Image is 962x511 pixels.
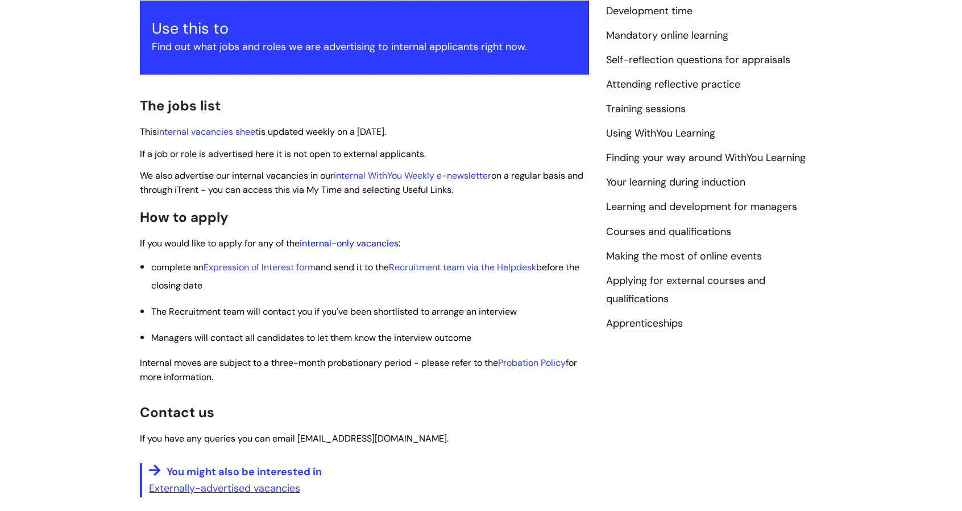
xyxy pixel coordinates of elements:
span: The jobs list [140,97,221,114]
a: Applying for external courses and qualifications [606,274,765,307]
span: losing date [156,279,202,291]
span: If you would like to apply for any of the : [140,237,400,249]
span: nternal moves are subject to a three-month probationary period - please refer to the for more inf... [140,357,577,383]
span: How to apply [140,208,229,226]
span: We also advertise our internal vacancies in our on a regular basis and through iTrent - you can a... [140,170,583,196]
a: Training sessions [606,102,686,117]
a: Self-reflection questions for appraisals [606,53,790,68]
a: Learning and development for managers [606,200,797,215]
span: complete an [151,261,204,273]
span: and send it to the before the c [151,261,579,291]
a: internal-only vacancies [300,237,399,249]
a: Probation Policy [498,357,566,369]
span: This is updated weekly on a [DATE]. [140,126,386,138]
a: Attending reflective practice [606,77,740,92]
a: internal vacancies sheet [157,126,259,138]
span: I [140,357,577,383]
span: You might also be interested in [167,465,322,479]
h3: Use this to [152,19,577,38]
a: Using WithYou Learning [606,126,715,141]
a: Recruitment team via the Helpdesk [389,261,536,273]
span: If you have any queries you can email [EMAIL_ADDRESS][DOMAIN_NAME]. [140,432,449,444]
span: Contact us [140,403,214,421]
a: Expression of Interest form [204,261,316,273]
span: If a job or role is advertised here it is not open to external applicants. [140,148,426,160]
a: Finding your way around WithYou Learning [606,151,806,166]
a: Courses and qualifications [606,225,731,240]
span: The Recruitment team will contact you if you've been shortlisted to arrange an interview [151,306,517,318]
a: Mandatory online learning [606,28,728,43]
a: Externally-advertised vacancies [149,481,300,495]
a: Your learning during induction [606,175,745,190]
p: Find out what jobs and roles we are advertising to internal applicants right now. [152,38,577,56]
span: Managers will contact all candidates to let them know the interview outcome [151,332,471,344]
a: Making the most of online events [606,249,762,264]
a: Development time [606,4,693,19]
a: internal WithYou Weekly e-newsletter [334,170,491,182]
a: Apprenticeships [606,316,683,331]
